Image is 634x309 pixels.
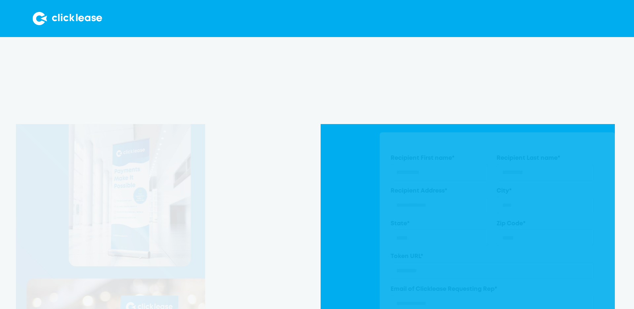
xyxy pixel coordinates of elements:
[496,154,594,162] label: Recipient Last name*
[33,12,102,25] img: Clicklease logo
[391,252,594,261] label: Token URL*
[496,187,594,196] label: City*
[391,187,488,196] label: Recipient Address*
[391,220,488,228] label: State*
[496,220,594,228] label: Zip Code*
[391,285,594,294] label: Email of Clicklease Requesting Rep*
[391,154,488,162] label: Recipient First name*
